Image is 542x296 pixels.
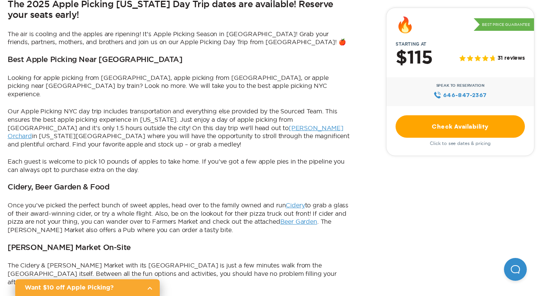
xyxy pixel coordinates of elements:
iframe: Help Scout Beacon - Open [504,258,527,281]
span: Click to see dates & pricing [430,141,491,146]
span: Speak to Reservation [436,83,485,88]
a: Cidery [286,202,305,208]
span: 646‍-847‍-2367 [443,91,487,99]
p: Each guest is welcome to pick 10 pounds of apples to take home. If you’ve got a few apple pies in... [8,158,352,174]
span: 31 reviews [497,56,525,62]
p: Best Price Guarantee [474,18,534,31]
p: The air is cooling and the apples are ripening! It’s Apple Picking Season in [GEOGRAPHIC_DATA]! G... [8,30,352,46]
h3: [PERSON_NAME] Market On-Site [8,243,131,253]
a: Beer Garden [280,218,317,225]
div: 🔥 [396,17,415,32]
p: Once you’ve picked the perfect bunch of sweet apples, head over to the family owned and run to gr... [8,201,352,234]
a: Want $10 off Apple Picking? [15,279,160,296]
h3: Best Apple Picking Near [GEOGRAPHIC_DATA] [8,56,183,65]
span: Starting at [386,41,436,47]
p: Our Apple Picking NYC day trip includes transportation and everything else provided by the Source... [8,107,352,148]
h2: Want $10 off Apple Picking? [25,283,141,292]
p: The Cidery & [PERSON_NAME] Market with its [GEOGRAPHIC_DATA] is just a few minutes walk from the ... [8,261,352,286]
h3: Cidery, Beer Garden & Food [8,183,110,192]
p: Looking for apple picking from [GEOGRAPHIC_DATA], apple picking from [GEOGRAPHIC_DATA], or apple ... [8,74,352,99]
a: 646‍-847‍-2367 [434,91,486,99]
h2: $115 [396,48,432,68]
a: Check Availability [396,115,525,138]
